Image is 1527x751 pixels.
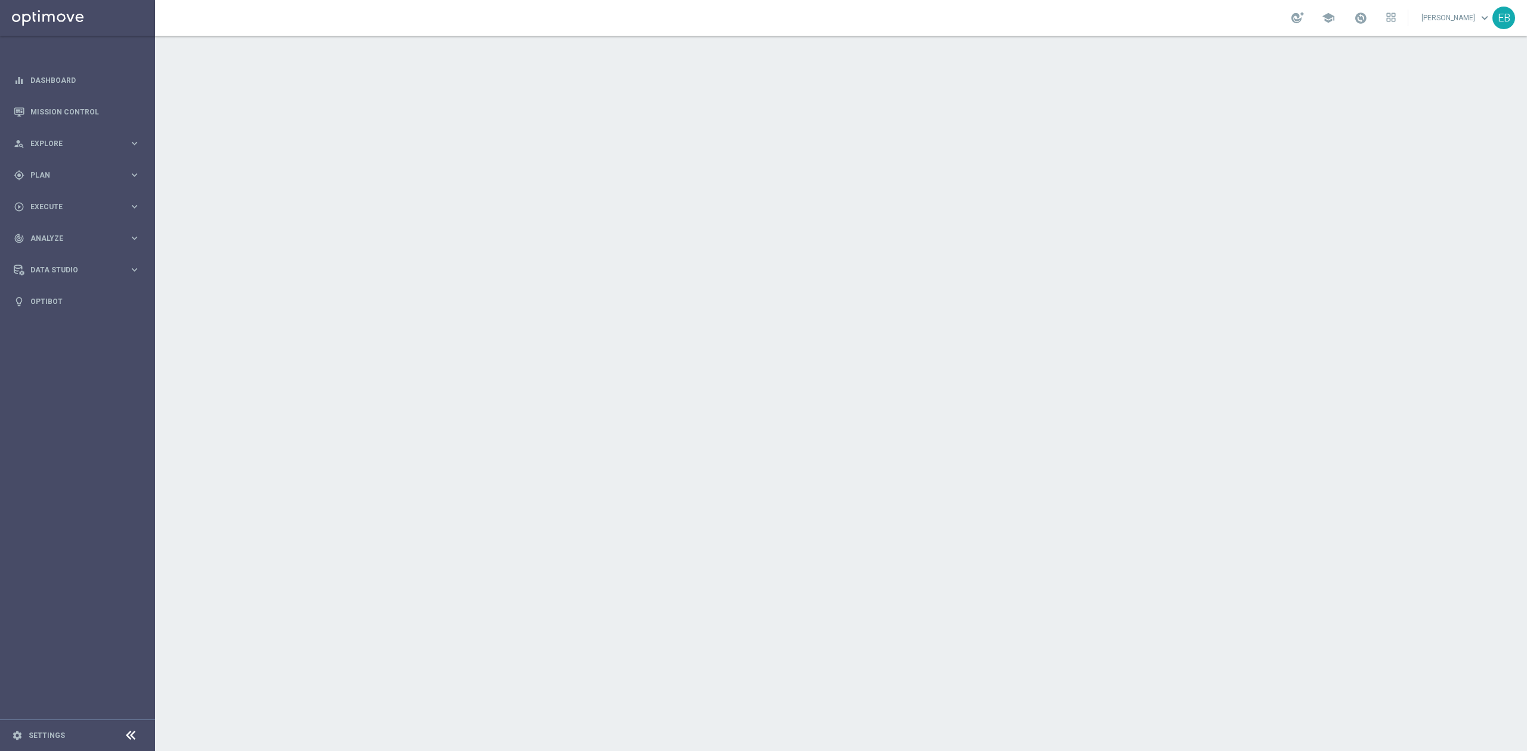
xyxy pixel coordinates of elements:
[13,234,141,243] button: track_changes Analyze keyboard_arrow_right
[129,232,140,244] i: keyboard_arrow_right
[30,266,129,274] span: Data Studio
[12,730,23,741] i: settings
[14,75,24,86] i: equalizer
[14,285,140,317] div: Optibot
[14,296,24,307] i: lightbulb
[29,732,65,739] a: Settings
[13,139,141,148] button: person_search Explore keyboard_arrow_right
[30,235,129,242] span: Analyze
[14,233,24,244] i: track_changes
[14,201,24,212] i: play_circle_outline
[30,64,140,96] a: Dashboard
[13,107,141,117] button: Mission Control
[14,201,129,212] div: Execute
[13,202,141,212] button: play_circle_outline Execute keyboard_arrow_right
[30,203,129,210] span: Execute
[14,64,140,96] div: Dashboard
[129,169,140,181] i: keyboard_arrow_right
[13,170,141,180] button: gps_fixed Plan keyboard_arrow_right
[129,264,140,275] i: keyboard_arrow_right
[30,172,129,179] span: Plan
[14,96,140,128] div: Mission Control
[30,96,140,128] a: Mission Control
[13,297,141,306] button: lightbulb Optibot
[14,138,24,149] i: person_search
[14,138,129,149] div: Explore
[14,233,129,244] div: Analyze
[14,170,129,181] div: Plan
[129,138,140,149] i: keyboard_arrow_right
[1478,11,1491,24] span: keyboard_arrow_down
[13,265,141,275] button: Data Studio keyboard_arrow_right
[30,285,140,317] a: Optibot
[30,140,129,147] span: Explore
[13,76,141,85] button: equalizer Dashboard
[1420,9,1492,27] a: [PERSON_NAME]keyboard_arrow_down
[14,265,129,275] div: Data Studio
[1322,11,1335,24] span: school
[1492,7,1515,29] div: EB
[14,170,24,181] i: gps_fixed
[129,201,140,212] i: keyboard_arrow_right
